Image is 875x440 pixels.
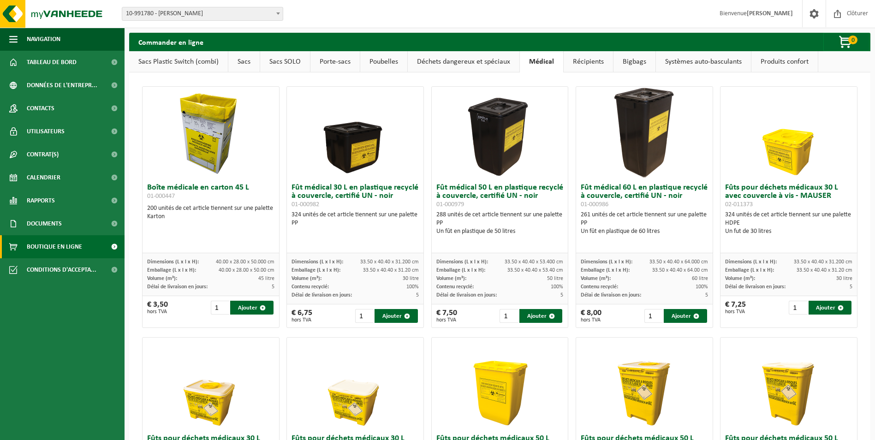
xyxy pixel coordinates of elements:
[560,292,563,298] span: 5
[147,204,274,221] div: 200 unités de cet article tiennent sur une palette
[547,276,563,281] span: 50 litre
[292,184,419,208] h3: Fût médical 30 L en plastique recyclé à couvercle, certifié UN - noir
[27,120,65,143] span: Utilisateurs
[147,193,175,200] span: 01-000447
[789,301,807,315] input: 1
[165,338,257,430] img: 02-011375
[581,276,611,281] span: Volume (m³):
[581,284,618,290] span: Contenu recyclé:
[598,338,690,430] img: 02-011377
[520,51,563,72] a: Médical
[27,143,59,166] span: Contrat(s)
[292,317,312,323] span: hors TVA
[436,309,457,323] div: € 7,50
[505,259,563,265] span: 33.50 x 40.40 x 53.400 cm
[219,268,274,273] span: 40.00 x 28.00 x 50.00 cm
[147,301,168,315] div: € 3,50
[360,51,407,72] a: Poubelles
[664,309,707,323] button: Ajouter
[725,301,746,315] div: € 7,25
[652,268,708,273] span: 33.50 x 40.40 x 64.00 cm
[705,292,708,298] span: 5
[360,259,419,265] span: 33.50 x 40.40 x 31.200 cm
[453,87,546,179] img: 01-000979
[292,201,319,208] span: 01-000982
[436,227,564,236] div: Un fût en plastique de 50 litres
[725,268,774,273] span: Emballage (L x l x H):
[27,258,96,281] span: Conditions d'accepta...
[581,268,630,273] span: Emballage (L x l x H):
[581,309,601,323] div: € 8,00
[292,211,419,227] div: 324 unités de cet article tiennent sur une palette
[794,259,852,265] span: 33.50 x 40.40 x 31.200 cm
[122,7,283,21] span: 10-991780 - BRUIXOLA SOLER THOMAS - WANFERCÉE-BAULET
[436,284,474,290] span: Contenu recyclé:
[416,292,419,298] span: 5
[743,338,835,430] img: 01-999935
[848,36,857,44] span: 0
[453,338,546,430] img: 02-011378
[850,284,852,290] span: 5
[656,51,751,72] a: Systèmes auto-basculants
[147,268,196,273] span: Emballage (L x l x H):
[122,7,283,20] span: 10-991780 - BRUIXOLA SOLER THOMAS - WANFERCÉE-BAULET
[725,201,753,208] span: 02-011373
[581,184,708,208] h3: Fût médical 60 L en plastique recyclé à couvercle, certifié UN - noir
[613,51,655,72] a: Bigbags
[581,317,601,323] span: hors TVA
[436,184,564,208] h3: Fût médical 50 L en plastique recyclé à couvercle, certifié UN - noir
[436,219,564,227] div: PP
[165,87,257,179] img: 01-000447
[581,219,708,227] div: PP
[292,219,419,227] div: PP
[211,301,229,315] input: 1
[310,51,360,72] a: Porte-sacs
[258,276,274,281] span: 45 litre
[725,227,852,236] div: Un fut de 30 litres
[743,87,835,179] img: 02-011373
[725,276,755,281] span: Volume (m³):
[581,292,641,298] span: Délai de livraison en jours:
[507,268,563,273] span: 33.50 x 40.40 x 53.40 cm
[751,51,818,72] a: Produits confort
[230,301,273,315] button: Ajouter
[836,276,852,281] span: 30 litre
[27,166,60,189] span: Calendrier
[692,276,708,281] span: 60 litre
[216,259,274,265] span: 40.00 x 28.00 x 50.000 cm
[27,212,62,235] span: Documents
[408,51,519,72] a: Déchets dangereux et spéciaux
[436,259,488,265] span: Dimensions (L x l x H):
[292,259,343,265] span: Dimensions (L x l x H):
[581,211,708,236] div: 261 unités de cet article tiennent sur une palette
[309,87,401,179] img: 01-000982
[309,338,401,430] img: 01-999934
[147,309,168,315] span: hors TVA
[27,189,55,212] span: Rapports
[363,268,419,273] span: 33.50 x 40.40 x 31.20 cm
[406,284,419,290] span: 100%
[292,268,340,273] span: Emballage (L x l x H):
[725,309,746,315] span: hors TVA
[797,268,852,273] span: 33.50 x 40.40 x 31.20 cm
[147,213,274,221] div: Karton
[725,219,852,227] div: HDPE
[725,259,777,265] span: Dimensions (L x l x H):
[598,87,690,179] img: 01-000986
[436,201,464,208] span: 01-000979
[27,51,77,74] span: Tableau de bord
[147,259,199,265] span: Dimensions (L x l x H):
[809,301,851,315] button: Ajouter
[696,284,708,290] span: 100%
[27,28,60,51] span: Navigation
[292,309,312,323] div: € 6,75
[355,309,374,323] input: 1
[129,51,228,72] a: Sacs Plastic Switch (combi)
[436,276,466,281] span: Volume (m³):
[649,259,708,265] span: 33.50 x 40.40 x 64.000 cm
[27,97,54,120] span: Contacts
[725,184,852,208] h3: Fûts pour déchets médicaux 30 L avec couvercle à vis - MAUSER
[725,284,786,290] span: Délai de livraison en jours:
[436,211,564,236] div: 288 unités de cet article tiennent sur une palette
[147,276,177,281] span: Volume (m³):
